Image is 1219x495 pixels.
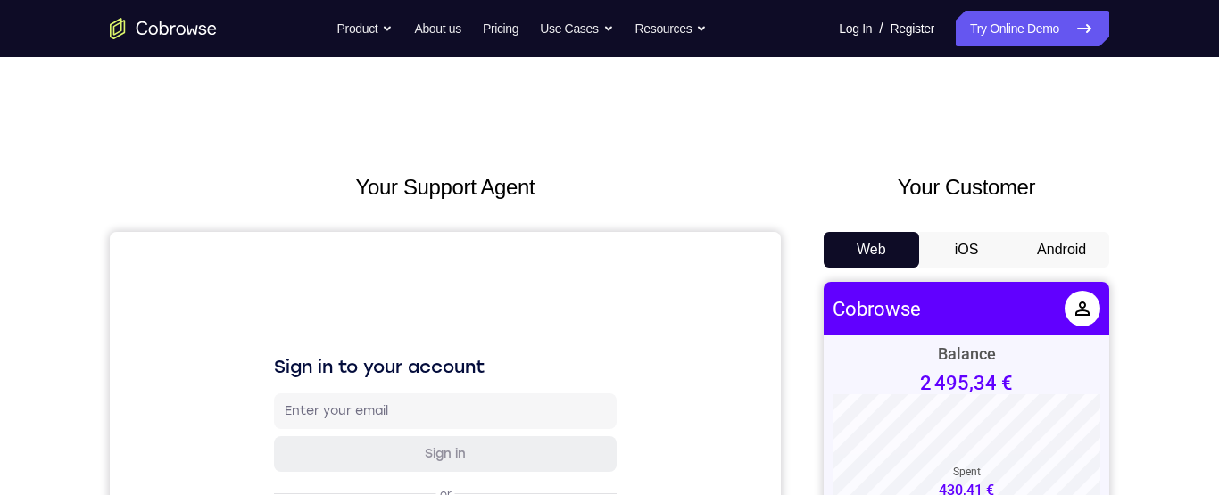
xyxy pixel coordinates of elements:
div: [DATE] at 5:25 AM [54,470,153,484]
div: Sign in with Google [289,292,410,309]
a: About us [414,11,460,46]
button: Sign in with GitHub [164,326,507,361]
button: Sign in with Intercom [164,368,507,404]
h2: Your Support Agent [110,171,781,203]
div: Sign in with Zendesk [285,420,416,438]
a: Go to the home page [110,18,217,39]
a: Try Online Demo [956,11,1109,46]
div: 109,65 € [221,458,277,475]
a: Pricing [483,11,518,46]
a: Create a new account [302,462,428,474]
p: 2 495,34 € [96,90,189,112]
button: Product [337,11,394,46]
div: Sign in with Intercom [283,377,418,395]
h2: Your Customer [824,171,1109,203]
button: Android [1014,232,1109,268]
div: 120,54 € [221,404,277,421]
button: Resources [635,11,708,46]
button: Sign in [164,204,507,240]
button: Use Cases [540,11,613,46]
div: [DATE] at 3:55 AM [54,416,153,430]
a: Register [891,11,934,46]
p: or [327,255,345,269]
button: Web [824,232,919,268]
div: NPower [54,395,110,414]
p: Balance [114,62,172,81]
div: Sign in with GitHub [290,334,410,352]
button: Sign in with Zendesk [164,411,507,447]
div: Spent this month [115,184,170,233]
span: 430,41 € [115,200,170,217]
button: Sign in with Google [164,283,507,318]
span: / [879,18,883,39]
p: Don't have an account? [164,461,507,475]
a: Log In [839,11,872,46]
input: Enter your email [175,170,496,188]
h1: Sign in to your account [164,122,507,147]
button: iOS [919,232,1015,268]
a: Cobrowse [9,16,97,38]
div: Sainsbury's [54,450,135,468]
